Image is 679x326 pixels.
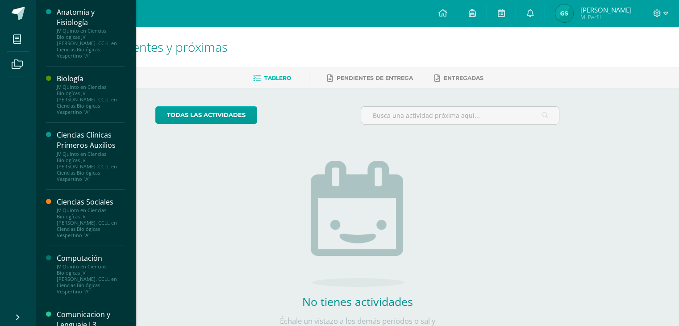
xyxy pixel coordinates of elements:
[268,294,447,309] h2: No tienes actividades
[327,71,413,85] a: Pendientes de entrega
[434,71,483,85] a: Entregadas
[264,75,291,81] span: Tablero
[57,253,125,295] a: ComputaciónJV Quinto en Ciencias Biologícas JV [PERSON_NAME]. CCLL en Ciencias Biológicas Vespert...
[57,253,125,263] div: Computación
[580,13,631,21] span: Mi Perfil
[337,75,413,81] span: Pendientes de entrega
[57,74,125,84] div: Biología
[57,151,125,182] div: JV Quinto en Ciencias Biologícas JV [PERSON_NAME]. CCLL en Ciencias Biológicas Vespertino "A"
[57,28,125,59] div: JV Quinto en Ciencias Biologícas JV [PERSON_NAME]. CCLL en Ciencias Biológicas Vespertino "A"
[57,7,125,28] div: Anatomía y Fisiología
[311,161,404,287] img: no_activities.png
[57,207,125,238] div: JV Quinto en Ciencias Biologícas JV [PERSON_NAME]. CCLL en Ciencias Biológicas Vespertino "A"
[361,107,559,124] input: Busca una actividad próxima aquí...
[57,84,125,115] div: JV Quinto en Ciencias Biologícas JV [PERSON_NAME]. CCLL en Ciencias Biológicas Vespertino "A"
[444,75,483,81] span: Entregadas
[253,71,291,85] a: Tablero
[155,106,257,124] a: todas las Actividades
[57,197,125,238] a: Ciencias SocialesJV Quinto en Ciencias Biologícas JV [PERSON_NAME]. CCLL en Ciencias Biológicas V...
[580,5,631,14] span: [PERSON_NAME]
[57,74,125,115] a: BiologíaJV Quinto en Ciencias Biologícas JV [PERSON_NAME]. CCLL en Ciencias Biológicas Vespertino...
[57,7,125,59] a: Anatomía y FisiologíaJV Quinto en Ciencias Biologícas JV [PERSON_NAME]. CCLL en Ciencias Biológic...
[57,197,125,207] div: Ciencias Sociales
[57,263,125,295] div: JV Quinto en Ciencias Biologícas JV [PERSON_NAME]. CCLL en Ciencias Biológicas Vespertino "A"
[57,130,125,182] a: Ciencias Clínicas Primeros AuxiliosJV Quinto en Ciencias Biologícas JV [PERSON_NAME]. CCLL en Cie...
[57,130,125,150] div: Ciencias Clínicas Primeros Auxilios
[46,38,228,55] span: Actividades recientes y próximas
[555,4,573,22] img: 9551c0dfb05094338133ef1b46e60e23.png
